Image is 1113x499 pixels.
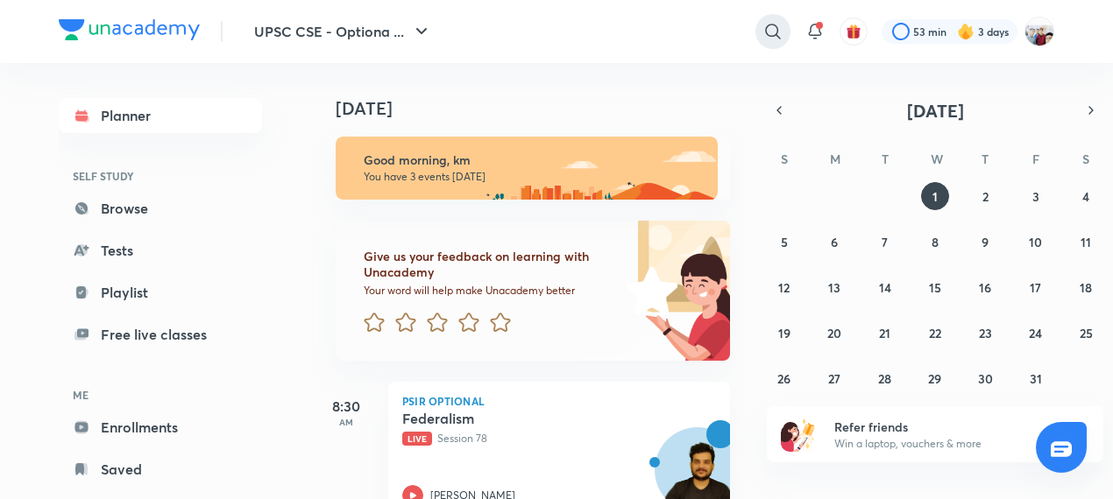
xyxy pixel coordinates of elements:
[834,418,1050,436] h6: Refer friends
[59,275,262,310] a: Playlist
[402,431,677,446] p: Session 78
[777,370,790,387] abbr: October 26, 2025
[1072,273,1100,301] button: October 18, 2025
[871,364,899,392] button: October 28, 2025
[820,319,848,347] button: October 20, 2025
[59,19,200,40] img: Company Logo
[770,364,798,392] button: October 26, 2025
[778,279,790,296] abbr: October 12, 2025
[1072,228,1100,256] button: October 11, 2025
[311,417,381,427] p: AM
[1022,228,1050,256] button: October 10, 2025
[1022,182,1050,210] button: October 3, 2025
[1081,234,1091,250] abbr: October 11, 2025
[770,228,798,256] button: October 5, 2025
[971,319,999,347] button: October 23, 2025
[59,380,262,410] h6: ME
[921,364,949,392] button: October 29, 2025
[828,279,840,296] abbr: October 13, 2025
[971,273,999,301] button: October 16, 2025
[1030,370,1042,387] abbr: October 31, 2025
[1024,17,1054,46] img: km swarthi
[931,151,943,167] abbr: Wednesday
[846,24,861,39] img: avatar
[59,452,262,487] a: Saved
[878,370,891,387] abbr: October 28, 2025
[364,284,620,298] p: Your word will help make Unacademy better
[781,417,816,452] img: referral
[1080,279,1092,296] abbr: October 18, 2025
[566,221,730,361] img: feedback_image
[879,325,890,341] abbr: October 21, 2025
[879,279,891,296] abbr: October 14, 2025
[402,396,716,406] p: PSIR Optional
[830,151,840,167] abbr: Monday
[1082,188,1089,205] abbr: October 4, 2025
[929,325,941,341] abbr: October 22, 2025
[1082,151,1089,167] abbr: Saturday
[882,234,888,250] abbr: October 7, 2025
[907,99,964,123] span: [DATE]
[402,410,620,427] h5: Federalism
[364,152,702,168] h6: Good morning, km
[871,228,899,256] button: October 7, 2025
[1032,151,1039,167] abbr: Friday
[921,319,949,347] button: October 22, 2025
[1022,273,1050,301] button: October 17, 2025
[1029,325,1042,341] abbr: October 24, 2025
[59,410,262,445] a: Enrollments
[1072,319,1100,347] button: October 25, 2025
[871,273,899,301] button: October 14, 2025
[871,319,899,347] button: October 21, 2025
[929,279,941,296] abbr: October 15, 2025
[59,98,262,133] a: Planner
[971,228,999,256] button: October 9, 2025
[402,432,432,446] span: Live
[928,370,941,387] abbr: October 29, 2025
[244,14,443,49] button: UPSC CSE - Optiona ...
[979,325,992,341] abbr: October 23, 2025
[882,151,889,167] abbr: Tuesday
[921,182,949,210] button: October 1, 2025
[770,273,798,301] button: October 12, 2025
[791,98,1079,123] button: [DATE]
[957,23,975,40] img: streak
[831,234,838,250] abbr: October 6, 2025
[982,234,989,250] abbr: October 9, 2025
[336,98,748,119] h4: [DATE]
[59,191,262,226] a: Browse
[921,273,949,301] button: October 15, 2025
[840,18,868,46] button: avatar
[820,364,848,392] button: October 27, 2025
[59,161,262,191] h6: SELF STUDY
[827,325,841,341] abbr: October 20, 2025
[1080,325,1093,341] abbr: October 25, 2025
[59,19,200,45] a: Company Logo
[336,137,718,200] img: morning
[311,396,381,417] h5: 8:30
[828,370,840,387] abbr: October 27, 2025
[770,319,798,347] button: October 19, 2025
[834,436,1050,452] p: Win a laptop, vouchers & more
[364,249,620,280] h6: Give us your feedback on learning with Unacademy
[932,188,938,205] abbr: October 1, 2025
[982,188,989,205] abbr: October 2, 2025
[59,233,262,268] a: Tests
[1029,234,1042,250] abbr: October 10, 2025
[778,325,790,341] abbr: October 19, 2025
[364,170,702,184] p: You have 3 events [DATE]
[820,273,848,301] button: October 13, 2025
[971,182,999,210] button: October 2, 2025
[1022,319,1050,347] button: October 24, 2025
[921,228,949,256] button: October 8, 2025
[979,279,991,296] abbr: October 16, 2025
[1072,182,1100,210] button: October 4, 2025
[1032,188,1039,205] abbr: October 3, 2025
[59,317,262,352] a: Free live classes
[982,151,989,167] abbr: Thursday
[932,234,939,250] abbr: October 8, 2025
[1022,364,1050,392] button: October 31, 2025
[820,228,848,256] button: October 6, 2025
[781,151,788,167] abbr: Sunday
[1030,279,1041,296] abbr: October 17, 2025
